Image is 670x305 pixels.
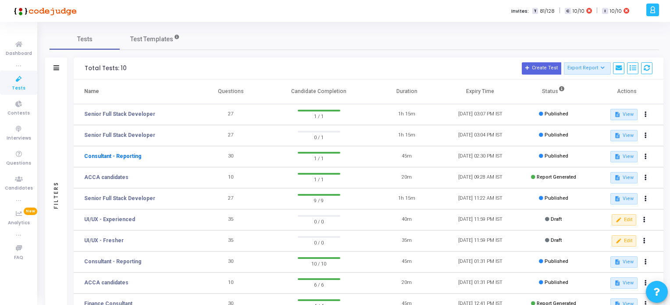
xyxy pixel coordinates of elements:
[8,219,30,227] span: Analytics
[370,125,443,146] td: 1h 15m
[77,35,93,44] span: Tests
[6,50,32,57] span: Dashboard
[14,254,23,262] span: FAQ
[444,104,517,125] td: [DATE] 03:07 PM IST
[614,175,620,181] mat-icon: description
[85,65,127,72] div: Total Tests: 10
[610,277,637,289] button: View
[590,79,663,104] th: Actions
[614,196,620,202] mat-icon: description
[610,130,637,141] button: View
[551,216,562,222] span: Draft
[612,235,636,247] button: Edit
[52,147,60,243] div: Filters
[11,2,77,20] img: logo
[610,151,637,162] button: View
[370,146,443,167] td: 45m
[194,125,267,146] td: 27
[298,280,340,289] span: 6 / 6
[370,104,443,125] td: 1h 15m
[298,259,340,268] span: 10 / 10
[545,111,568,117] span: Published
[610,172,637,183] button: View
[5,185,33,192] span: Candidates
[24,208,37,215] span: New
[194,79,267,104] th: Questions
[86,166,138,178] div: Consultant - Reporting
[194,230,267,251] td: 35
[370,251,443,273] td: 45m
[298,238,340,247] span: 0 / 0
[444,273,517,294] td: [DATE] 01:31 PM IST
[298,175,340,183] span: 1 / 1
[444,125,517,146] td: [DATE] 03:04 PM IST
[551,237,562,243] span: Draft
[74,79,194,104] th: Name
[7,135,31,142] span: Interviews
[602,8,608,14] span: I
[444,230,517,251] td: [DATE] 11:59 PM IST
[12,85,25,92] span: Tests
[370,273,443,294] td: 20m
[194,167,267,188] td: 10
[84,110,155,118] a: Senior Full Stack Developer
[84,194,155,202] a: Senior Full Stack Developer
[540,7,555,15] span: 81/128
[84,258,141,266] a: Consultant - Reporting
[444,167,517,188] td: [DATE] 09:28 AM IST
[612,214,636,226] button: Edit
[194,251,267,273] td: 30
[444,209,517,230] td: [DATE] 11:59 PM IST
[616,238,622,244] mat-icon: edit
[614,280,620,286] mat-icon: description
[84,152,141,160] a: Consultant - Reporting
[573,7,584,15] span: 10/10
[444,251,517,273] td: [DATE] 01:31 PM IST
[565,8,570,14] span: C
[545,195,568,201] span: Published
[511,7,529,15] label: Invites:
[616,217,622,223] mat-icon: edit
[610,7,622,15] span: 10/10
[84,215,135,223] a: UI/UX - Experienced
[559,6,560,15] span: |
[532,8,538,14] span: T
[370,188,443,209] td: 1h 15m
[444,188,517,209] td: [DATE] 11:22 AM IST
[84,237,124,244] a: UI/UX - Fresher
[614,154,620,160] mat-icon: description
[6,160,31,167] span: Questions
[614,259,620,265] mat-icon: description
[84,279,128,287] a: ACCA candidates
[84,131,155,139] a: Senior Full Stack Developer
[444,146,517,167] td: [DATE] 02:30 PM IST
[545,132,568,138] span: Published
[298,217,340,226] span: 0 / 0
[545,258,568,264] span: Published
[517,79,590,104] th: Status
[370,167,443,188] td: 20m
[194,104,267,125] td: 27
[614,111,620,118] mat-icon: description
[545,280,568,285] span: Published
[130,35,173,44] span: Test Templates
[370,209,443,230] td: 40m
[545,153,568,159] span: Published
[298,133,340,141] span: 0 / 1
[298,196,340,205] span: 9 / 9
[596,6,598,15] span: |
[194,188,267,209] td: 27
[610,193,637,205] button: View
[267,79,370,104] th: Candidate Completion
[7,110,30,117] span: Contests
[298,111,340,120] span: 1 / 1
[298,154,340,162] span: 1 / 1
[194,209,267,230] td: 35
[610,109,637,120] button: View
[194,273,267,294] td: 10
[610,256,637,268] button: View
[537,174,576,180] span: Report Generated
[370,79,443,104] th: Duration
[194,146,267,167] td: 30
[614,133,620,139] mat-icon: description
